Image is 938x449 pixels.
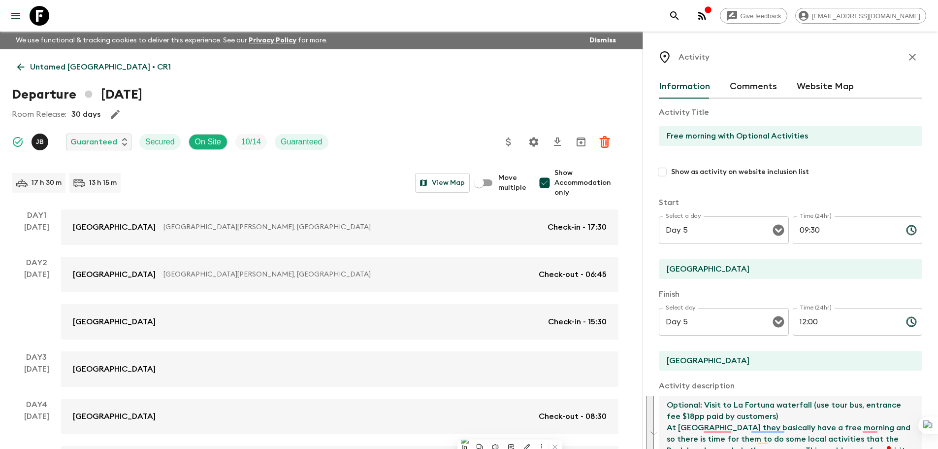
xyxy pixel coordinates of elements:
button: Information [659,75,710,99]
p: 30 days [71,108,100,120]
p: Check-in - 15:30 [548,316,607,328]
p: Day 1 [12,209,61,221]
span: [EMAIL_ADDRESS][DOMAIN_NAME] [807,12,926,20]
a: [GEOGRAPHIC_DATA][GEOGRAPHIC_DATA][PERSON_NAME], [GEOGRAPHIC_DATA]Check-out - 06:45 [61,257,618,292]
div: Trip Fill [235,134,267,150]
label: Select day [666,304,696,312]
div: On Site [189,134,227,150]
input: End Location (leave blank if same as Start) [659,351,914,371]
button: menu [6,6,26,26]
button: Open [772,223,785,237]
p: [GEOGRAPHIC_DATA] [73,269,156,280]
p: 10 / 14 [241,136,261,148]
span: Move multiple [498,173,527,193]
p: [GEOGRAPHIC_DATA][PERSON_NAME], [GEOGRAPHIC_DATA] [163,222,540,232]
p: Day 3 [12,351,61,363]
div: Secured [139,134,181,150]
p: Activity [679,51,710,63]
h1: Departure [DATE] [12,85,142,104]
div: [EMAIL_ADDRESS][DOMAIN_NAME] [795,8,926,24]
div: [DATE] [24,221,49,245]
p: Start [659,197,922,208]
p: J B [36,138,44,146]
a: [GEOGRAPHIC_DATA]Check-out - 08:30 [61,399,618,434]
input: hh:mm [793,216,898,244]
p: Check-out - 08:30 [539,411,607,422]
p: 13 h 15 m [89,178,117,188]
p: Guaranteed [70,136,117,148]
button: JB [32,134,50,150]
button: Dismiss [587,34,618,47]
a: Give feedback [720,8,787,24]
span: Joe Bernini [32,137,50,144]
button: Choose time, selected time is 9:30 AM [902,220,921,240]
p: 17 h 30 m [32,178,62,188]
p: Check-in - 17:30 [548,221,607,233]
span: Show Accommodation only [554,168,618,198]
label: Time (24hr) [800,212,832,220]
label: Select a day [666,212,701,220]
p: Room Release: [12,108,66,120]
p: Finish [659,288,922,300]
svg: Synced Successfully [12,136,24,148]
button: Archive (Completed, Cancelled or Unsynced Departures only) [571,132,591,152]
a: Untamed [GEOGRAPHIC_DATA] • CR1 [12,57,176,77]
a: Privacy Policy [249,37,296,44]
p: [GEOGRAPHIC_DATA][PERSON_NAME], [GEOGRAPHIC_DATA] [163,270,531,279]
p: Day 2 [12,257,61,269]
input: Start Location [659,259,914,279]
p: We use functional & tracking cookies to deliver this experience. See our for more. [12,32,331,49]
button: search adventures [665,6,684,26]
input: hh:mm [793,308,898,336]
p: Activity description [659,380,922,392]
span: Show as activity on website inclusion list [671,167,809,177]
div: [DATE] [24,269,49,340]
span: Give feedback [735,12,787,20]
input: E.g Hozuagawa boat tour [659,126,914,146]
p: Untamed [GEOGRAPHIC_DATA] • CR1 [30,61,171,73]
div: [DATE] [24,363,49,387]
p: [GEOGRAPHIC_DATA] [73,316,156,328]
p: [GEOGRAPHIC_DATA] [73,221,156,233]
button: Delete [595,132,615,152]
label: Time (24hr) [800,304,832,312]
button: Download CSV [548,132,567,152]
button: Website Map [797,75,854,99]
button: Comments [730,75,777,99]
button: Open [772,315,785,329]
p: Guaranteed [281,136,323,148]
p: Activity Title [659,106,922,118]
a: [GEOGRAPHIC_DATA][GEOGRAPHIC_DATA][PERSON_NAME], [GEOGRAPHIC_DATA]Check-in - 17:30 [61,209,618,245]
p: Secured [145,136,175,148]
button: Settings [524,132,544,152]
p: On Site [195,136,221,148]
button: Choose time, selected time is 12:00 PM [902,312,921,332]
p: Check-out - 06:45 [539,269,607,280]
button: Update Price, Early Bird Discount and Costs [499,132,518,152]
p: Day 4 [12,399,61,411]
button: View Map [415,173,470,193]
a: [GEOGRAPHIC_DATA]Check-in - 15:30 [61,304,618,340]
p: [GEOGRAPHIC_DATA] [73,411,156,422]
a: [GEOGRAPHIC_DATA] [61,351,618,387]
p: [GEOGRAPHIC_DATA] [73,363,156,375]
